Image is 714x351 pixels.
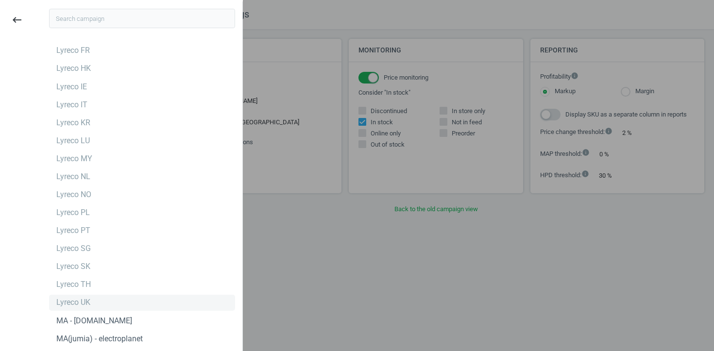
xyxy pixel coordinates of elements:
div: Lyreco FR [56,45,90,56]
div: Lyreco NL [56,171,90,182]
div: Lyreco IT [56,100,87,110]
div: Lyreco SK [56,261,90,272]
div: Lyreco LU [56,135,90,146]
div: Lyreco NO [56,189,91,200]
div: Lyreco KR [56,117,90,128]
div: Lyreco SG [56,243,91,254]
div: Lyreco IE [56,82,87,92]
input: Search campaign [49,9,235,28]
div: MA - [DOMAIN_NAME] [56,316,132,326]
div: Lyreco TH [56,279,91,290]
div: Lyreco PT [56,225,90,236]
div: Lyreco PL [56,207,90,218]
div: Lyreco HK [56,63,91,74]
div: Lyreco MY [56,153,92,164]
div: Lyreco UK [56,297,90,308]
div: MA(jumia) - electroplanet [56,334,143,344]
i: keyboard_backspace [11,14,23,26]
button: keyboard_backspace [6,9,28,32]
